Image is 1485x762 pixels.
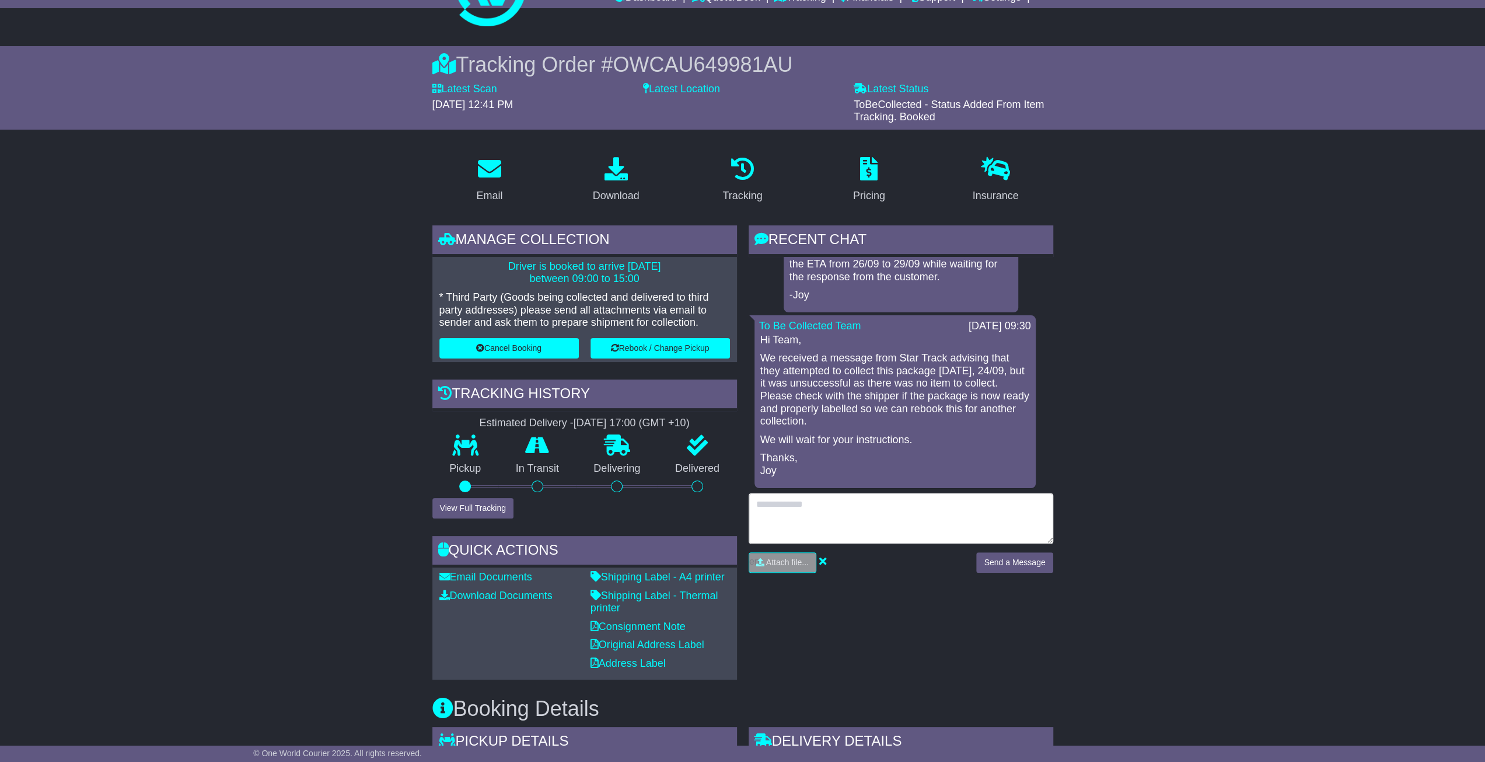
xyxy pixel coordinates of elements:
a: Email Documents [439,571,532,583]
div: Pricing [853,188,885,204]
button: Rebook / Change Pickup [590,338,730,359]
a: Download [585,153,647,208]
a: Shipping Label - A4 printer [590,571,725,583]
a: Insurance [965,153,1026,208]
p: We will wait for your instructions. [760,434,1030,447]
h3: Booking Details [432,697,1053,721]
label: Latest Scan [432,83,497,96]
p: Pickup [432,462,499,475]
a: Tracking [715,153,770,208]
a: Address Label [590,657,666,669]
div: RECENT CHAT [749,225,1053,257]
div: Delivery Details [749,727,1053,758]
div: Tracking history [432,380,737,411]
p: * Third Party (Goods being collected and delivered to third party addresses) please send all atta... [439,291,730,329]
button: Send a Message [976,552,1053,573]
a: Email [469,153,510,208]
span: OWCAU649981AU [613,53,792,76]
p: -Joy [789,289,1012,302]
p: We received a message from Star Track advising that they attempted to collect this package [DATE]... [760,352,1030,428]
div: Quick Actions [432,536,737,568]
a: Shipping Label - Thermal printer [590,590,718,614]
button: Cancel Booking [439,338,579,359]
p: I moved the TBC date from 24/09 to 25/09 and the ETA from 26/09 to 29/09 while waiting for the re... [789,246,1012,284]
div: Pickup Details [432,727,737,758]
div: [DATE] 09:30 [969,320,1031,333]
p: Driver is booked to arrive [DATE] between 09:00 to 15:00 [439,260,730,286]
label: Latest Location [643,83,720,96]
span: ToBeCollected - Status Added From Item Tracking. Booked [854,99,1044,123]
div: Estimated Delivery - [432,417,737,430]
div: Insurance [973,188,1019,204]
div: [DATE] 17:00 (GMT +10) [574,417,690,430]
a: Consignment Note [590,621,686,632]
p: In Transit [498,462,576,475]
div: Download [593,188,640,204]
button: View Full Tracking [432,498,513,519]
p: Delivering [576,462,658,475]
span: © One World Courier 2025. All rights reserved. [253,749,422,758]
p: Thanks, Joy [760,452,1030,477]
div: Tracking [722,188,762,204]
p: Hi Team, [760,334,1030,347]
p: Delivered [658,462,737,475]
div: Email [476,188,502,204]
a: Download Documents [439,590,553,601]
div: Manage collection [432,225,737,257]
a: Original Address Label [590,639,704,650]
div: Tracking Order # [432,52,1053,77]
label: Latest Status [854,83,928,96]
span: [DATE] 12:41 PM [432,99,513,110]
a: Pricing [845,153,893,208]
a: To Be Collected Team [759,320,861,332]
